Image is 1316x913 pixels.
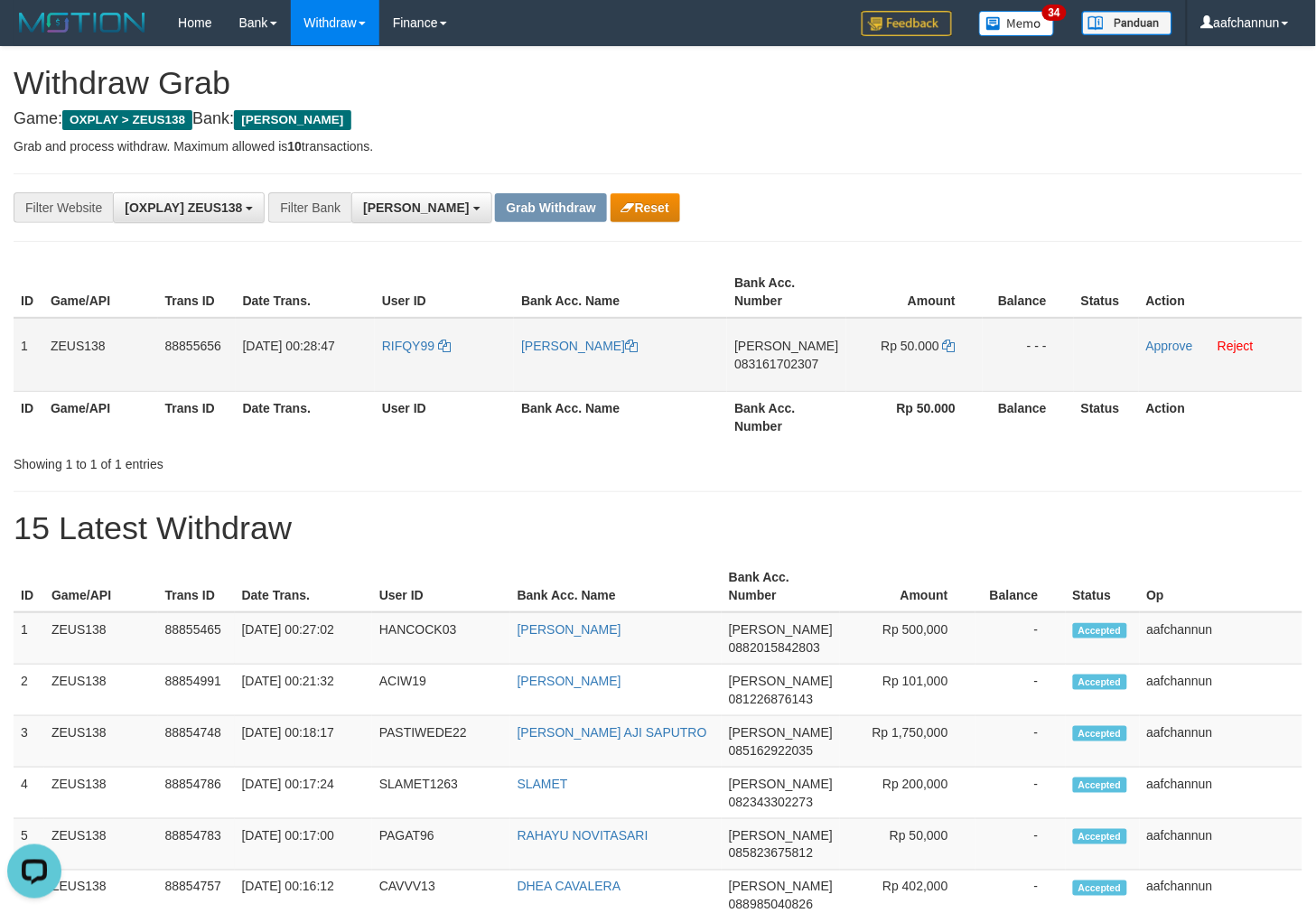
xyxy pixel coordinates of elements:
[1074,266,1139,318] th: Status
[943,339,956,353] a: Copy 50000 to clipboard
[375,266,514,318] th: User ID
[113,192,265,223] button: [OXPLAY] ZEUS138
[14,110,1302,128] h4: Game: Bank:
[1140,665,1302,716] td: aafchannun
[236,391,375,443] th: Date Trans.
[1073,778,1127,793] span: Accepted
[158,266,236,318] th: Trans ID
[729,692,813,706] span: Copy 081226876143 to clipboard
[1140,612,1302,665] td: aafchannun
[43,266,158,318] th: Game/API
[236,266,375,318] th: Date Trans.
[44,716,158,768] td: ZEUS138
[14,318,43,392] td: 1
[372,612,510,665] td: HANCOCK03
[1139,391,1302,443] th: Action
[235,561,372,612] th: Date Trans.
[158,612,235,665] td: 88855465
[975,612,1066,665] td: -
[44,819,158,871] td: ZEUS138
[14,137,1302,155] p: Grab and process withdraw. Maximum allowed is transactions.
[158,716,235,768] td: 88854748
[727,391,845,443] th: Bank Acc. Number
[1073,623,1127,638] span: Accepted
[234,110,350,130] span: [PERSON_NAME]
[510,561,722,612] th: Bank Acc. Name
[44,612,158,665] td: ZEUS138
[1074,391,1139,443] th: Status
[514,391,727,443] th: Bank Acc. Name
[983,391,1074,443] th: Balance
[372,768,510,819] td: SLAMET1263
[840,561,975,612] th: Amount
[243,339,335,353] span: [DATE] 00:28:47
[975,768,1066,819] td: -
[1140,819,1302,871] td: aafchannun
[840,768,975,819] td: Rp 200,000
[14,448,535,473] div: Showing 1 to 1 of 1 entries
[62,110,192,130] span: OXPLAY > ZEUS138
[351,192,491,223] button: [PERSON_NAME]
[729,640,820,655] span: Copy 0882015842803 to clipboard
[729,898,813,912] span: Copy 088985040826 to clipboard
[882,339,940,353] span: Rp 50.000
[14,192,113,223] div: Filter Website
[14,768,44,819] td: 4
[840,716,975,768] td: Rp 1,750,000
[729,622,833,637] span: [PERSON_NAME]
[521,339,638,353] a: [PERSON_NAME]
[979,11,1055,36] img: Button%20Memo.svg
[862,11,952,36] img: Feedback.jpg
[734,357,818,371] span: Copy 083161702307 to clipboard
[846,391,984,443] th: Rp 50.000
[840,819,975,871] td: Rp 50,000
[734,339,838,353] span: [PERSON_NAME]
[518,674,621,688] a: [PERSON_NAME]
[1073,675,1127,690] span: Accepted
[44,768,158,819] td: ZEUS138
[44,665,158,716] td: ZEUS138
[727,266,845,318] th: Bank Acc. Number
[158,819,235,871] td: 88854783
[1073,726,1127,741] span: Accepted
[1218,339,1254,353] a: Reject
[14,716,44,768] td: 3
[372,819,510,871] td: PAGAT96
[14,9,151,36] img: MOTION_logo.png
[840,665,975,716] td: Rp 101,000
[1082,11,1172,35] img: panduan.png
[44,561,158,612] th: Game/API
[975,561,1066,612] th: Balance
[14,819,44,871] td: 5
[7,7,61,61] button: Open LiveChat chat widget
[235,768,372,819] td: [DATE] 00:17:24
[372,665,510,716] td: ACIW19
[158,561,235,612] th: Trans ID
[43,391,158,443] th: Game/API
[235,716,372,768] td: [DATE] 00:18:17
[840,612,975,665] td: Rp 500,000
[518,828,649,843] a: RAHAYU NOVITASARI
[518,777,568,791] a: SLAMET
[1140,768,1302,819] td: aafchannun
[514,266,727,318] th: Bank Acc. Name
[14,510,1302,546] h1: 15 Latest Withdraw
[1140,716,1302,768] td: aafchannun
[983,266,1074,318] th: Balance
[518,880,621,894] a: DHEA CAVALERA
[14,665,44,716] td: 2
[846,266,984,318] th: Amount
[722,561,840,612] th: Bank Acc. Number
[1146,339,1193,353] a: Approve
[518,622,621,637] a: [PERSON_NAME]
[1139,266,1302,318] th: Action
[363,200,469,215] span: [PERSON_NAME]
[495,193,606,222] button: Grab Withdraw
[14,391,43,443] th: ID
[235,819,372,871] td: [DATE] 00:17:00
[158,768,235,819] td: 88854786
[372,561,510,612] th: User ID
[1073,829,1127,844] span: Accepted
[729,743,813,758] span: Copy 085162922035 to clipboard
[1066,561,1140,612] th: Status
